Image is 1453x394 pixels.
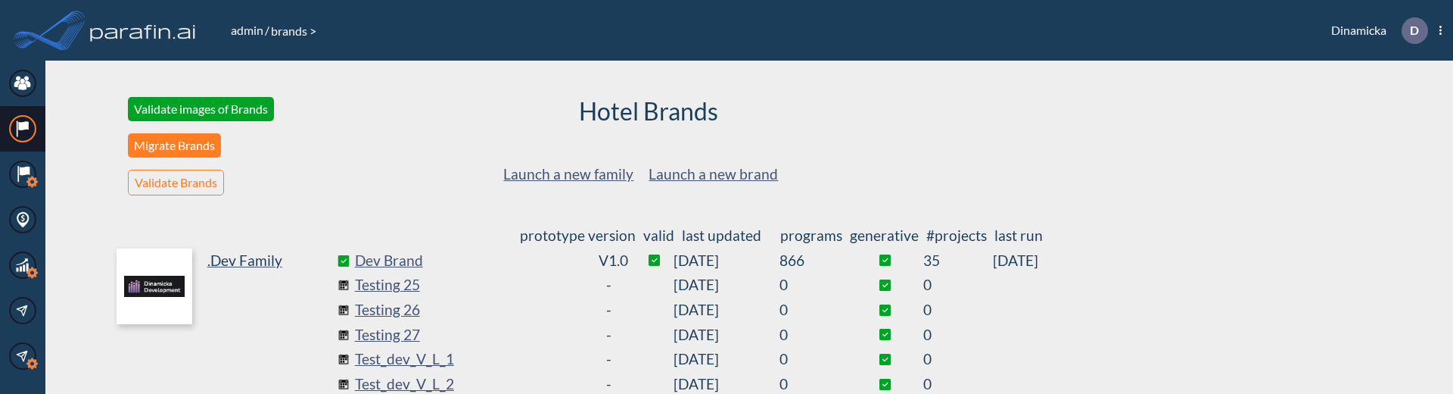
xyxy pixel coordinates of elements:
[128,170,224,195] button: Validate Brands
[923,323,993,348] sapn: 0
[780,227,842,244] span: programs
[269,23,318,38] span: brands >
[1410,23,1419,37] p: D
[229,21,269,39] li: /
[674,323,779,348] span: [DATE]
[674,298,779,323] span: [DATE]
[338,379,349,390] img: comingSoon
[674,273,779,298] span: [DATE]
[207,249,282,274] p: .Dev Family
[599,323,619,348] div: -
[599,249,619,274] div: v1.0
[229,23,265,37] a: admin
[682,227,761,244] span: last updated
[926,227,987,244] span: #projects
[674,249,779,274] span: [DATE]
[355,323,582,348] a: Testing 27
[599,298,619,323] div: -
[779,347,848,372] sapn: 0
[779,298,848,323] sapn: 0
[779,273,848,298] sapn: 0
[923,273,993,298] sapn: 0
[779,323,848,348] sapn: 0
[338,280,349,291] img: comingSoon
[87,15,199,45] img: logo
[649,165,778,183] a: Launch a new brand
[674,347,779,372] span: [DATE]
[850,227,919,244] span: generative
[338,305,349,316] img: comingSoon
[993,249,1038,274] span: [DATE]
[1308,17,1442,44] div: Dinamicka
[355,273,582,298] a: Testing 25
[923,298,993,323] sapn: 0
[579,97,718,126] h2: Hotel Brands
[994,227,1043,244] span: last run
[117,249,192,324] img: logo
[779,249,848,274] sapn: 866
[923,347,993,372] sapn: 0
[355,298,582,323] a: Testing 26
[520,227,636,244] span: prototype version
[355,249,582,274] a: Dev Brand
[599,347,619,372] div: -
[338,354,349,365] img: comingSoon
[128,97,274,121] button: Validate images of Brands
[599,273,619,298] div: -
[355,347,582,372] a: Test_dev_V_L_1
[338,330,349,341] img: comingSoon
[923,249,993,274] sapn: 35
[643,227,674,244] span: valid
[128,133,221,158] button: Migrate Brands
[503,165,633,183] a: Launch a new family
